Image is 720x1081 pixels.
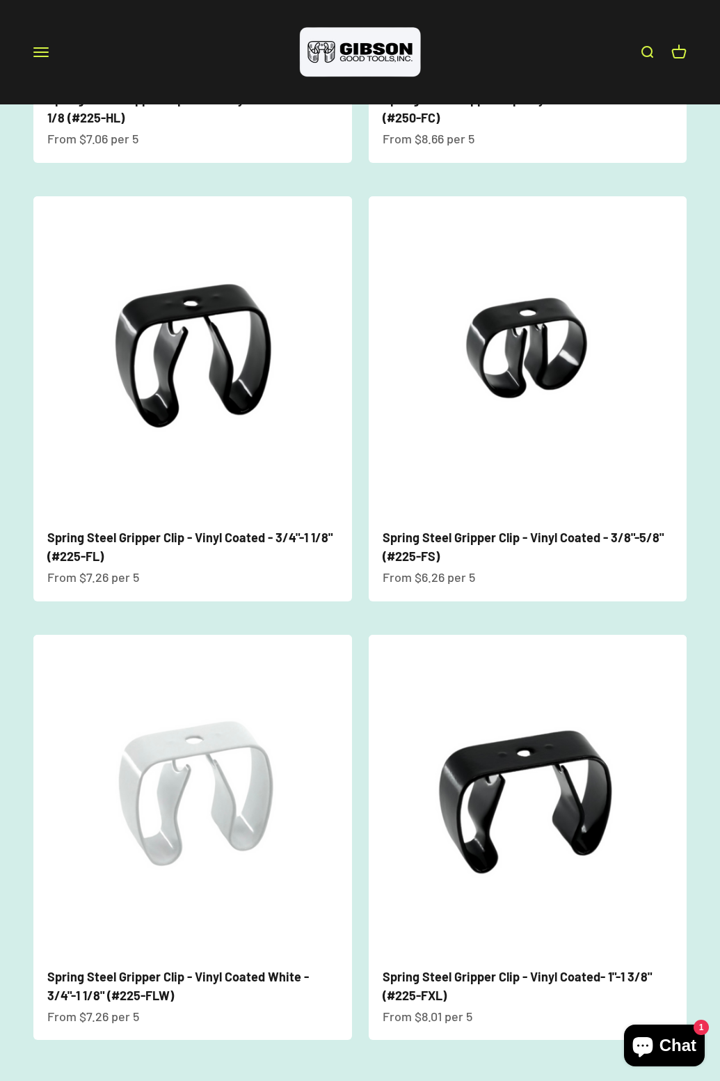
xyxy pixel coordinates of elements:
[383,969,652,1003] a: Spring Steel Gripper Clip - Vinyl Coated- 1"-1 3/8" (#225-FXL)
[47,129,138,149] sale-price: From $7.06 per 5
[383,567,475,587] sale-price: From $6.26 per 5
[47,91,333,125] a: Spring Steel Gripper Clip - Half Vinyl Coated - 3/4"-1 1/8 (#225-HL)
[47,969,309,1003] a: Spring Steel Gripper Clip - Vinyl Coated White - 3/4"-1 1/8" (#225-FLW)
[47,530,333,564] a: Spring Steel Gripper Clip - Vinyl Coated - 3/4"-1 1/8" (#225-FL)
[47,1007,139,1027] sale-price: From $7.26 per 5
[383,1007,472,1027] sale-price: From $8.01 per 5
[620,1025,709,1070] inbox-online-store-chat: Shopify online store chat
[383,129,474,149] sale-price: From $8.66 per 5
[383,530,664,564] a: Spring Steel Gripper Clip - Vinyl Coated - 3/8"-5/8" (#225-FS)
[47,567,139,587] sale-price: From $7.26 per 5
[383,91,671,125] a: Spring Steel Gripper Clip - Nylon Coated – 1 3/4” - 2” (#250-FC)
